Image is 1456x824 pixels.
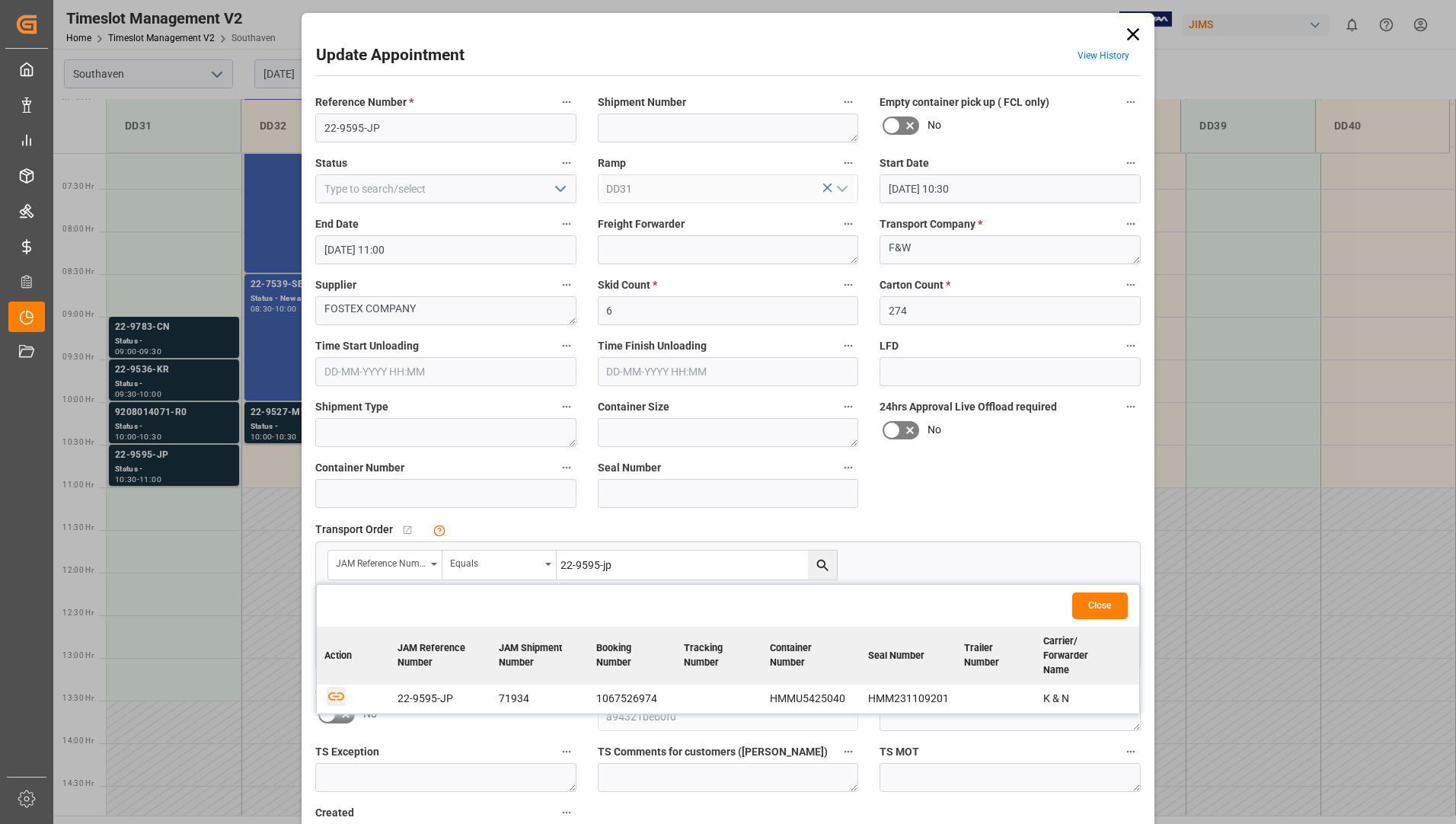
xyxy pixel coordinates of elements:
[928,422,941,438] span: No
[838,742,858,762] button: TS Comments for customers ([PERSON_NAME])
[880,277,950,293] span: Carton Count
[838,275,858,295] button: Skid Count *
[1036,627,1139,685] th: Carrier/ Forwarder Name
[315,522,393,538] span: Transport Order
[548,177,570,201] button: open menu
[830,177,853,201] button: open menu
[838,153,858,173] button: Ramp
[328,551,442,580] button: open menu
[557,742,576,762] button: TS Exception
[557,275,576,295] button: Supplier
[598,174,859,203] input: Type to search/select
[838,92,858,112] button: Shipment Number
[315,683,401,699] span: email notification
[598,155,626,171] span: Ramp
[442,551,557,580] button: open menu
[316,43,465,68] h2: Update Appointment
[598,216,685,232] span: Freight Forwarder
[1121,214,1141,234] button: Transport Company *
[315,357,576,386] input: DD-MM-YYYY HH:MM
[317,627,390,685] th: Action
[762,627,861,685] th: Container Number
[589,627,676,685] th: Booking Number
[589,685,676,714] td: 1067526974
[838,214,858,234] button: Freight Forwarder
[928,117,941,133] span: No
[315,174,576,203] input: Type to search/select
[315,338,419,354] span: Time Start Unloading
[315,94,413,110] span: Reference Number
[315,744,379,760] span: TS Exception
[956,627,1036,685] th: Trailer Number
[880,216,982,232] span: Transport Company
[598,399,669,415] span: Container Size
[390,627,492,685] th: JAM Reference Number
[491,685,589,714] td: 71934
[880,155,929,171] span: Start Date
[1121,275,1141,295] button: Carton Count *
[598,744,828,760] span: TS Comments for customers ([PERSON_NAME])
[880,174,1141,203] input: DD-MM-YYYY HH:MM
[880,94,1049,110] span: Empty container pick up ( FCL only)
[838,397,858,417] button: Container Size
[557,458,576,477] button: Container Number
[315,277,356,293] span: Supplier
[315,460,404,476] span: Container Number
[557,803,576,822] button: Created
[390,685,492,714] td: 22-9595-JP
[557,551,837,580] input: Type to search
[557,397,576,417] button: Shipment Type
[676,627,762,685] th: Tracking Number
[880,338,899,354] span: LFD
[1121,397,1141,417] button: 24hrs Approval Live Offload required
[598,277,657,293] span: Skid Count
[880,235,1141,264] textarea: F&W
[880,744,919,760] span: TS MOT
[336,553,426,570] div: JAM Reference Number
[808,551,837,580] button: search button
[315,399,388,415] span: Shipment Type
[880,399,1057,415] span: 24hrs Approval Live Offload required
[598,357,859,386] input: DD-MM-YYYY HH:MM
[315,155,347,171] span: Status
[598,460,661,476] span: Seal Number
[598,94,686,110] span: Shipment Number
[1121,742,1141,762] button: TS MOT
[762,685,861,714] td: HMMU5425040
[450,553,540,570] div: Equals
[557,214,576,234] button: End Date
[861,627,956,685] th: Seal Number
[1121,153,1141,173] button: Start Date
[315,805,354,821] span: Created
[315,235,576,264] input: DD-MM-YYYY HH:MM
[315,296,576,325] textarea: FOSTEX COMPANY
[1072,592,1128,619] button: Close
[838,336,858,356] button: Time Finish Unloading
[1078,50,1129,61] a: View History
[1121,92,1141,112] button: Empty container pick up ( FCL only)
[838,458,858,477] button: Seal Number
[557,92,576,112] button: Reference Number *
[1121,336,1141,356] button: LFD
[1036,685,1139,714] td: K & N
[557,336,576,356] button: Time Start Unloading
[491,627,589,685] th: JAM Shipment Number
[315,216,359,232] span: End Date
[557,153,576,173] button: Status
[861,685,956,714] td: HMM231109201
[598,338,707,354] span: Time Finish Unloading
